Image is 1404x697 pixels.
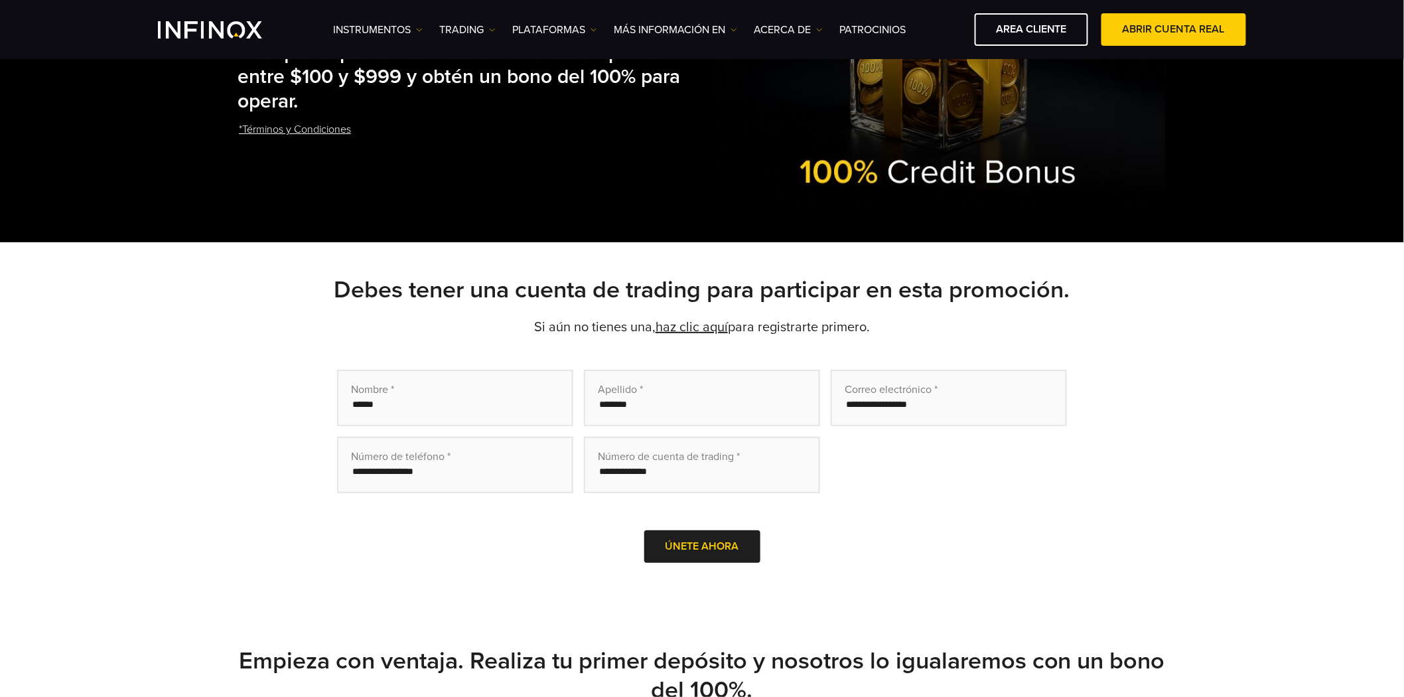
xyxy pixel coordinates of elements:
[656,319,728,335] a: haz clic aquí
[238,114,352,146] a: *Términos y Condiciones
[512,22,597,38] a: PLATAFORMAS
[238,41,710,114] h2: Haz que tu primer movimiento cuente. Deposita entre $100 y $999 y obtén un bono del 100% para ope...
[644,530,760,563] button: Únete ahora
[158,21,293,39] a: INFINOX Logo
[975,13,1088,46] a: AREA CLIENTE
[334,275,1070,304] strong: Debes tener una cuenta de trading para participar en esta promoción.
[238,318,1166,337] p: Si aún no tienes una, para registrarte primero.
[333,22,423,38] a: Instrumentos
[1101,13,1246,46] a: ABRIR CUENTA REAL
[614,22,737,38] a: Más información en
[839,22,906,38] a: Patrocinios
[754,22,823,38] a: ACERCA DE
[666,540,739,553] span: Únete ahora
[439,22,496,38] a: TRADING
